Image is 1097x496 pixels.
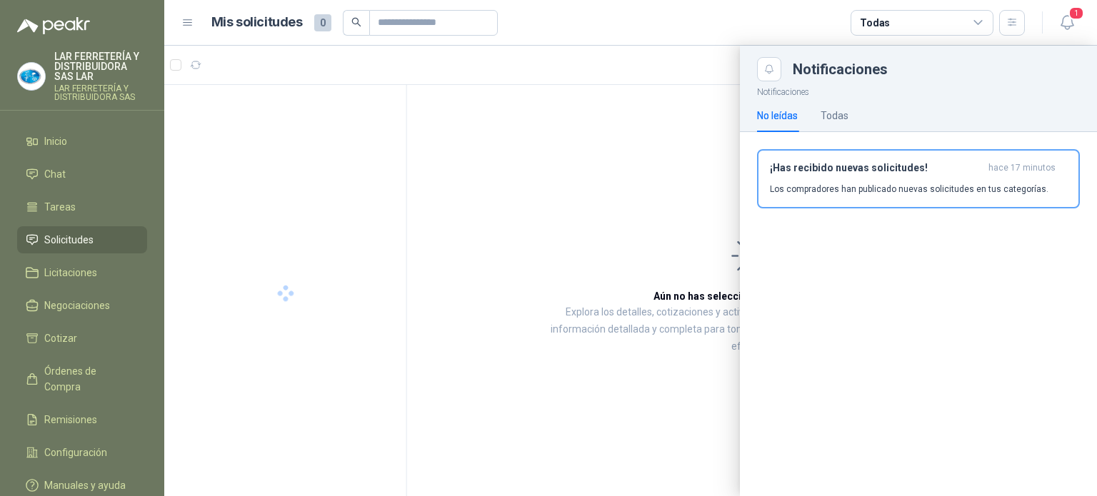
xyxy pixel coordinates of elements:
div: Todas [860,15,890,31]
a: Remisiones [17,406,147,433]
a: Inicio [17,128,147,155]
div: No leídas [757,108,798,123]
button: Close [757,57,781,81]
span: Remisiones [44,412,97,427]
a: Licitaciones [17,259,147,286]
span: Órdenes de Compra [44,363,134,395]
a: Órdenes de Compra [17,358,147,400]
div: Todas [821,108,848,123]
span: Manuales y ayuda [44,477,126,493]
span: Tareas [44,199,76,215]
a: Tareas [17,193,147,221]
p: LAR FERRETERÍA Y DISTRIBUIDORA SAS LAR [54,51,147,81]
button: ¡Has recibido nuevas solicitudes!hace 17 minutos Los compradores han publicado nuevas solicitudes... [757,149,1080,208]
span: 1 [1068,6,1084,20]
a: Chat [17,161,147,188]
span: Licitaciones [44,265,97,280]
span: Negociaciones [44,298,110,313]
img: Logo peakr [17,17,90,34]
h1: Mis solicitudes [211,12,303,33]
span: hace 17 minutos [988,162,1056,174]
span: 0 [314,14,331,31]
a: Configuración [17,439,147,466]
div: Notificaciones [793,62,1080,76]
span: Solicitudes [44,232,94,248]
p: Notificaciones [740,81,1097,99]
span: Configuración [44,445,107,460]
a: Negociaciones [17,292,147,319]
button: 1 [1054,10,1080,36]
span: Cotizar [44,330,77,346]
p: LAR FERRETERÍA Y DISTRIBUIDORA SAS [54,84,147,101]
a: Cotizar [17,325,147,352]
span: Inicio [44,133,67,149]
span: Chat [44,166,66,182]
a: Solicitudes [17,226,147,253]
h3: ¡Has recibido nuevas solicitudes! [770,162,983,174]
p: Los compradores han publicado nuevas solicitudes en tus categorías. [770,183,1048,196]
img: Company Logo [18,63,45,90]
span: search [351,17,361,27]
